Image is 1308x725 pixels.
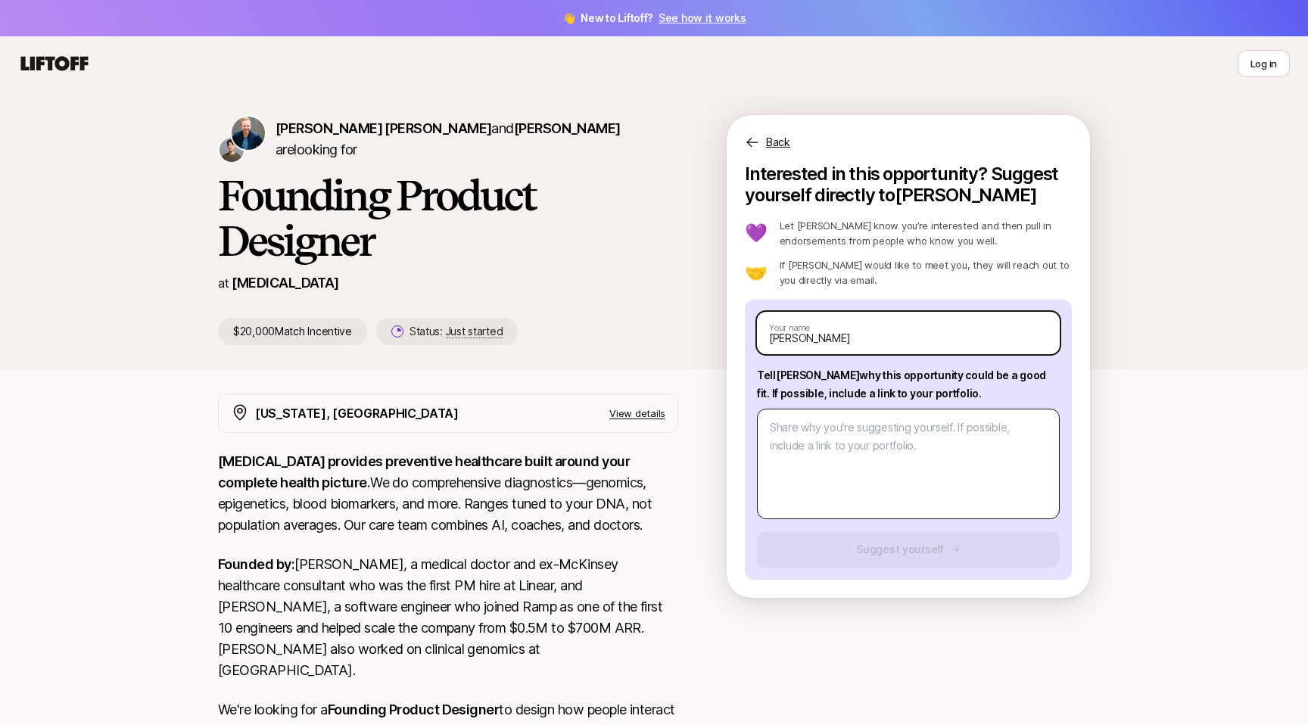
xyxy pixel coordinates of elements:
p: Status: [410,322,503,341]
img: Sagan Schultz [232,117,265,150]
button: Log in [1238,50,1290,77]
p: Interested in this opportunity? Suggest yourself directly to [PERSON_NAME] [745,163,1072,206]
p: If [PERSON_NAME] would like to meet you, they will reach out to you directly via email. [780,257,1072,288]
p: $20,000 Match Incentive [218,318,367,345]
p: Let [PERSON_NAME] know you’re interested and then pull in endorsements from people who know you w... [780,218,1072,248]
p: at [218,273,229,293]
a: See how it works [659,11,746,24]
p: [PERSON_NAME], a medical doctor and ex-McKinsey healthcare consultant who was the first PM hire a... [218,554,678,681]
p: Tell [PERSON_NAME] why this opportunity could be a good fit . If possible, include a link to your... [757,366,1060,403]
h1: Founding Product Designer [218,173,678,263]
span: 👋 New to Liftoff? [562,9,746,27]
img: David Deng [220,138,244,162]
p: View details [609,406,665,421]
p: 🤝 [745,263,768,282]
p: We do comprehensive diagnostics—genomics, epigenetics, blood biomarkers, and more. Ranges tuned t... [218,451,678,536]
strong: [MEDICAL_DATA] provides preventive healthcare built around your complete health picture. [218,453,632,490]
p: [MEDICAL_DATA] [232,272,338,294]
p: 💜 [745,224,768,242]
strong: Founding Product Designer [328,702,500,717]
span: and [491,120,620,136]
p: Back [766,133,790,151]
span: [PERSON_NAME] [PERSON_NAME] [276,120,491,136]
p: are looking for [276,118,678,160]
strong: Founded by: [218,556,294,572]
span: Just started [446,325,503,338]
span: [PERSON_NAME] [514,120,621,136]
p: [US_STATE], [GEOGRAPHIC_DATA] [255,403,459,423]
